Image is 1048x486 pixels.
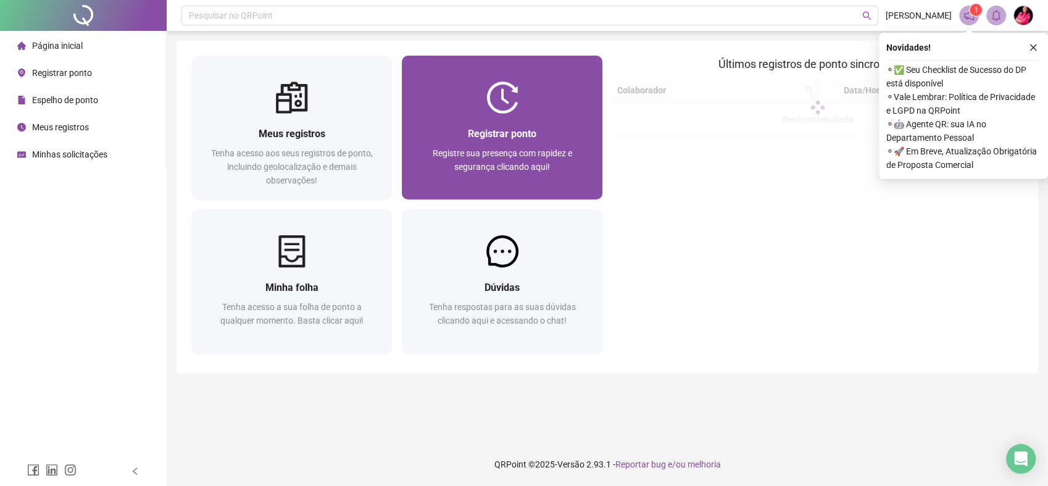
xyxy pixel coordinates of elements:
div: Open Intercom Messenger [1006,444,1036,474]
span: linkedin [46,464,58,476]
span: Meus registros [259,128,325,140]
span: Minha folha [265,282,318,293]
sup: 1 [970,4,982,16]
span: environment [17,69,26,77]
span: home [17,41,26,50]
a: DúvidasTenha respostas para as suas dúvidas clicando aqui e acessando o chat! [402,209,602,353]
span: Dúvidas [484,282,520,293]
span: Versão [557,459,584,469]
span: [PERSON_NAME] [886,9,952,22]
span: search [862,11,871,20]
span: Registre sua presença com rapidez e segurança clicando aqui! [433,148,572,172]
a: Registrar pontoRegistre sua presença com rapidez e segurança clicando aqui! [402,56,602,199]
span: Registrar ponto [468,128,536,140]
span: Minhas solicitações [32,149,107,159]
span: facebook [27,464,40,476]
span: Últimos registros de ponto sincronizados [718,57,918,70]
span: Página inicial [32,41,83,51]
span: ⚬ 🚀 Em Breve, Atualização Obrigatória de Proposta Comercial [886,145,1041,172]
span: notification [963,10,975,21]
span: close [1029,43,1038,52]
span: clock-circle [17,123,26,132]
img: 83957 [1014,6,1033,25]
span: Novidades ! [886,41,931,54]
a: Minha folhaTenha acesso a sua folha de ponto a qualquer momento. Basta clicar aqui! [191,209,392,353]
span: ⚬ Vale Lembrar: Política de Privacidade e LGPD na QRPoint [886,90,1041,117]
span: Espelho de ponto [32,95,98,105]
span: Tenha acesso a sua folha de ponto a qualquer momento. Basta clicar aqui! [220,302,364,325]
footer: QRPoint © 2025 - 2.93.1 - [167,443,1048,486]
span: instagram [64,464,77,476]
span: 1 [974,6,978,14]
span: Meus registros [32,122,89,132]
span: ⚬ ✅ Seu Checklist de Sucesso do DP está disponível [886,63,1041,90]
span: Tenha respostas para as suas dúvidas clicando aqui e acessando o chat! [429,302,576,325]
span: left [131,467,139,476]
span: ⚬ 🤖 Agente QR: sua IA no Departamento Pessoal [886,117,1041,145]
span: file [17,96,26,104]
span: schedule [17,150,26,159]
a: Meus registrosTenha acesso aos seus registros de ponto, incluindo geolocalização e demais observa... [191,56,392,199]
span: bell [991,10,1002,21]
span: Reportar bug e/ou melhoria [615,459,721,469]
span: Registrar ponto [32,68,92,78]
span: Tenha acesso aos seus registros de ponto, incluindo geolocalização e demais observações! [211,148,373,185]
